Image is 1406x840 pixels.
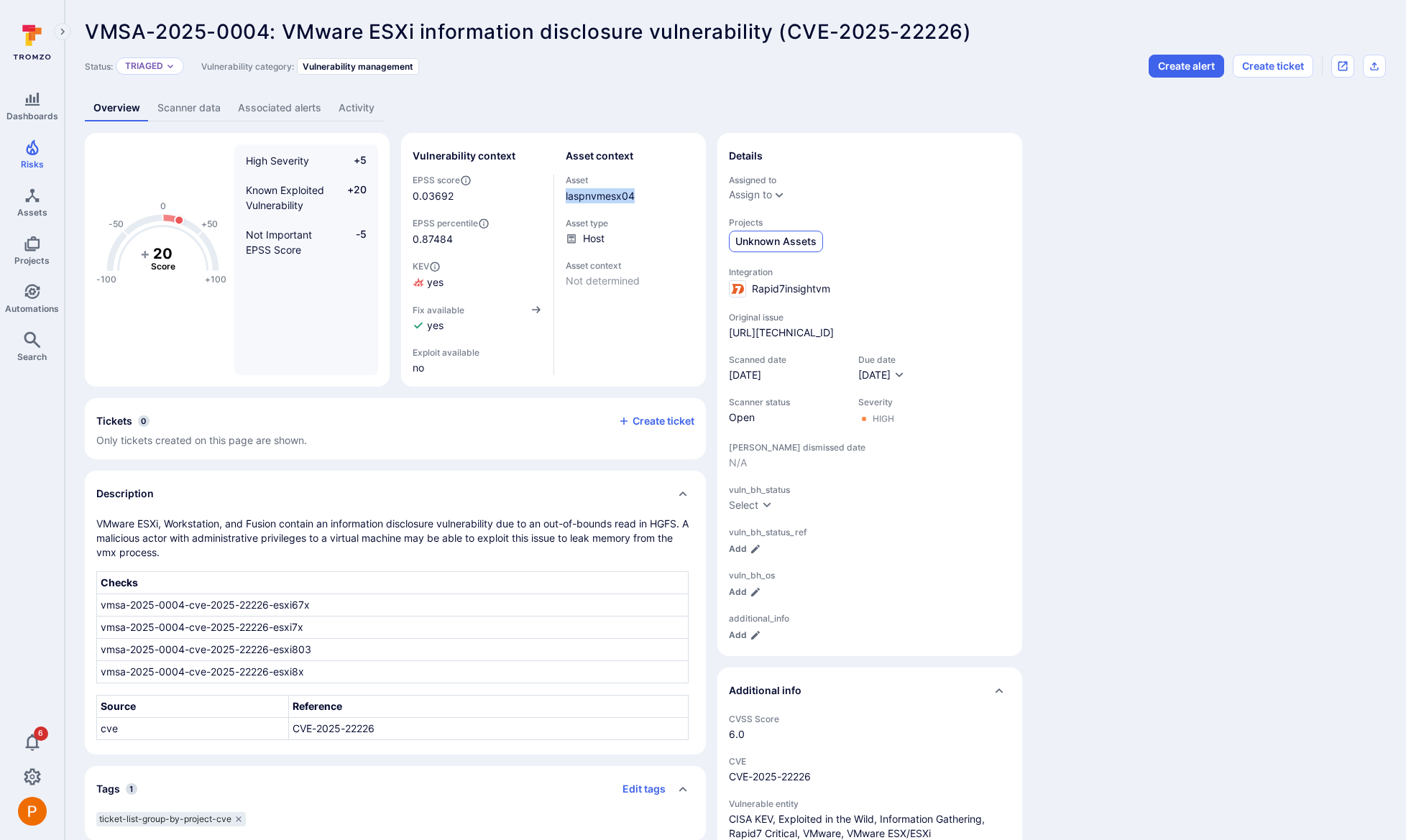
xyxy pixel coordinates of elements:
[729,498,773,512] button: Select
[413,189,454,203] span: 0.03692
[85,95,149,121] a: Overview
[729,683,801,698] h2: Additional info
[126,783,137,795] span: 1
[34,726,48,741] span: 6
[166,62,175,70] button: Expand dropdown
[99,813,231,825] span: ticket-list-group-by-project-cve
[729,798,1011,809] span: Vulnerable entity
[97,639,689,661] td: vmsa-2025-0004-cve-2025-22226-esxi803
[246,154,309,167] span: High Severity
[583,231,605,246] span: Host
[6,111,58,121] span: Dashboards
[413,175,542,186] span: EPSS score
[427,275,444,290] span: yes
[566,190,635,202] a: laspnvmesx04
[58,26,68,38] i: Expand navigation menu
[729,727,1011,742] span: 6.0
[729,149,763,163] h2: Details
[413,149,515,163] h2: Vulnerability context
[566,260,695,271] span: Asset context
[1331,55,1354,78] div: Open original issue
[201,61,294,72] span: Vulnerability category:
[618,415,694,428] button: Create ticket
[229,95,330,121] a: Associated alerts
[566,175,695,185] span: Asset
[97,661,689,683] td: vmsa-2025-0004-cve-2025-22226-esxi8x
[717,133,1022,656] section: details card
[729,442,1011,453] span: [PERSON_NAME] dismissed date
[1149,55,1224,78] button: Create alert
[413,361,542,375] span: no
[729,326,834,340] a: [URL][TECHNICAL_ID]
[413,218,542,229] span: EPSS percentile
[773,189,785,200] button: Expand dropdown
[1233,55,1313,78] button: Create ticket
[717,668,1022,714] div: Collapse
[54,23,71,40] button: Expand navigation menu
[729,498,758,512] div: Select
[18,797,47,826] div: Peter Baker
[138,415,150,427] span: 0
[729,267,1011,277] span: Integration
[96,812,246,826] div: ticket-list-group-by-project-cve
[330,95,383,121] a: Activity
[17,207,47,218] span: Assets
[729,527,1011,537] span: vuln_bh_status_ref
[729,410,844,425] span: Open
[611,777,666,800] button: Edit tags
[566,218,695,229] span: Asset type
[17,351,47,362] span: Search
[858,354,905,382] div: Due date field
[729,714,1011,724] span: CVSS Score
[413,347,479,358] span: Exploit available
[413,305,464,315] span: Fix available
[566,274,695,288] span: Not determined
[858,369,891,381] span: [DATE]
[729,354,844,365] span: Scanned date
[97,718,289,740] td: cve
[85,19,972,44] span: VMSA-2025-0004: VMware ESXi information disclosure vulnerability (CVE-2025-22226)
[125,60,163,72] button: Triaged
[729,217,1011,228] span: Projects
[140,244,150,262] tspan: +
[752,282,830,296] span: Rapid7insightvm
[14,255,50,266] span: Projects
[729,756,1011,767] span: CVE
[297,58,419,75] div: Vulnerability management
[729,312,1011,323] span: Original issue
[729,189,772,200] button: Assign to
[97,617,689,639] td: vmsa-2025-0004-cve-2025-22226-esxi7x
[858,368,905,382] button: [DATE]
[729,613,1011,624] span: additional_info
[413,261,542,272] span: KEV
[109,218,124,229] text: -50
[729,484,1011,495] span: vuln_bh_status
[5,303,59,314] span: Automations
[427,318,444,333] span: yes
[160,200,166,211] text: 0
[858,397,894,407] span: Severity
[85,398,706,459] section: tickets card
[96,782,120,796] h2: Tags
[205,274,226,285] text: +100
[1363,55,1386,78] div: Export as CSV
[97,572,689,594] th: Checks
[729,570,1011,581] span: vuln_bh_os
[729,629,761,640] button: Add
[96,486,154,501] h2: Description
[134,244,192,272] g: The vulnerability score is based on the parameters defined in the settings
[729,231,823,252] a: Unknown Assets
[96,517,694,560] p: VMware ESXi, Workstation, and Fusion contain an information disclosure vulnerability due to an ou...
[96,434,307,446] span: Only tickets created on this page are shown.
[97,594,689,617] td: vmsa-2025-0004-cve-2025-22226-esxi67x
[153,244,173,262] tspan: 20
[873,413,894,425] div: High
[21,159,44,170] span: Risks
[729,456,1011,470] span: N/A
[339,183,367,213] span: +20
[288,696,688,718] th: Reference
[85,95,1386,121] div: Vulnerability tabs
[729,770,811,783] a: CVE-2025-22226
